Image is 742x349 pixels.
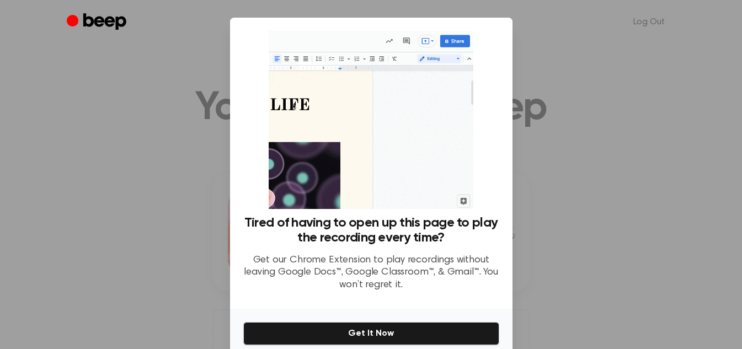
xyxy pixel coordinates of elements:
[67,12,129,33] a: Beep
[243,216,499,245] h3: Tired of having to open up this page to play the recording every time?
[269,31,473,209] img: Beep extension in action
[243,322,499,345] button: Get It Now
[243,254,499,292] p: Get our Chrome Extension to play recordings without leaving Google Docs™, Google Classroom™, & Gm...
[622,9,676,35] a: Log Out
